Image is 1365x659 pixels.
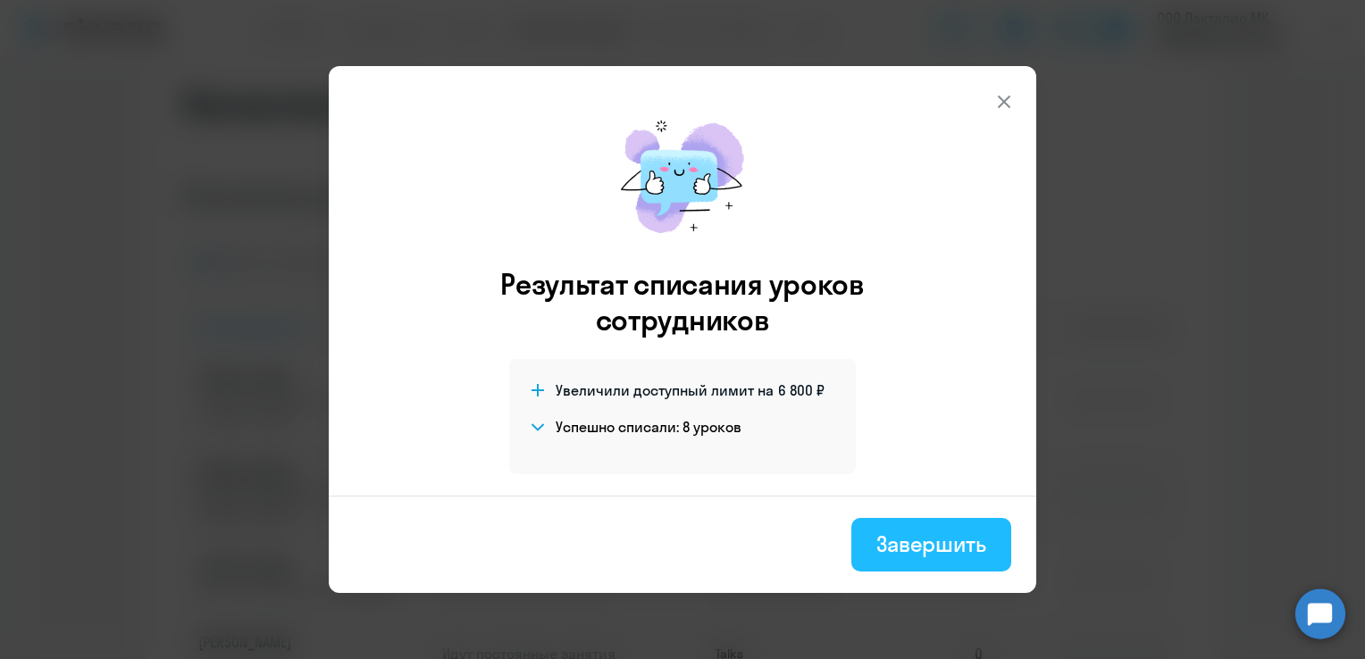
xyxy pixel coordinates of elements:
[876,530,986,558] div: Завершить
[556,380,774,400] span: Увеличили доступный лимит на
[851,518,1011,571] button: Завершить
[476,266,889,338] h3: Результат списания уроков сотрудников
[778,380,825,400] span: 6 800 ₽
[556,417,741,437] h4: Успешно списали: 8 уроков
[602,102,763,252] img: mirage-message.png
